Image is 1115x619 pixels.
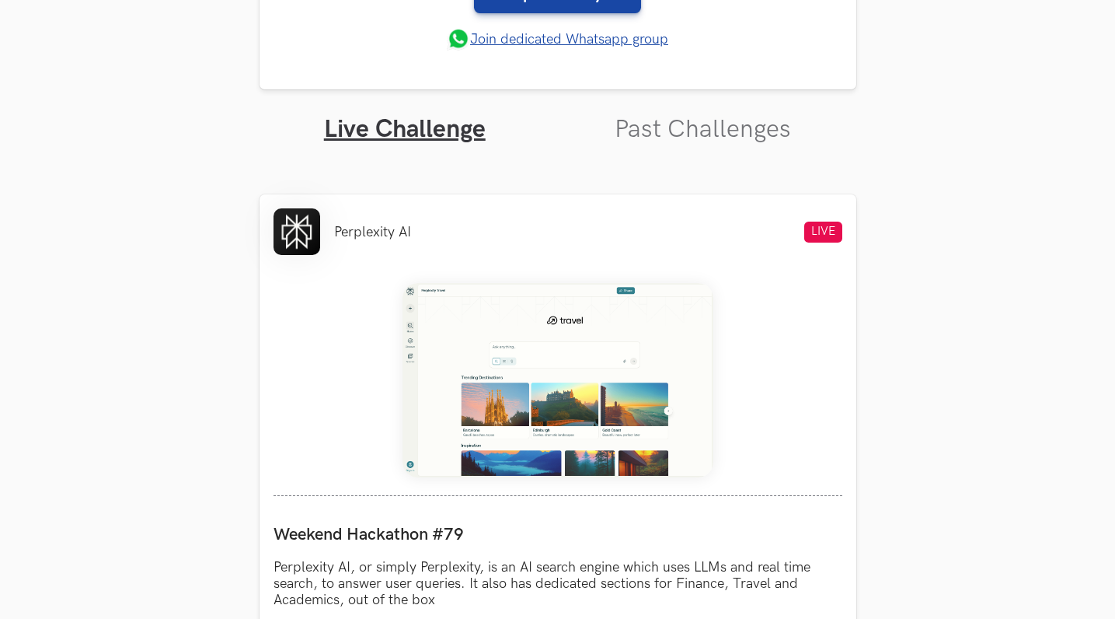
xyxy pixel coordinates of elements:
a: Past Challenges [615,114,791,145]
a: Live Challenge [324,114,486,145]
img: whatsapp.png [447,27,470,51]
a: Join dedicated Whatsapp group [447,27,668,51]
img: Weekend_Hackathon_79_banner.png [402,283,713,477]
ul: Tabs Interface [260,89,856,145]
label: Weekend Hackathon #79 [274,524,842,545]
li: Perplexity AI [334,224,411,240]
span: LIVE [804,222,842,243]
